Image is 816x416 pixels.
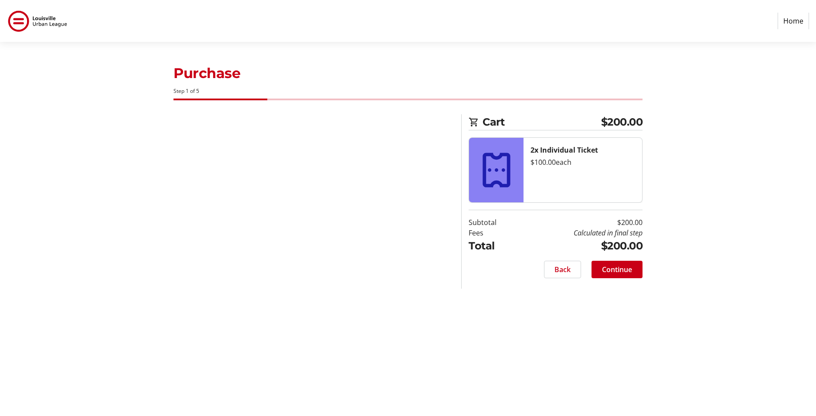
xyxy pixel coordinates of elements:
[530,145,598,155] strong: 2x Individual Ticket
[778,13,809,29] a: Home
[469,217,519,228] td: Subtotal
[173,63,643,84] h1: Purchase
[173,87,643,95] div: Step 1 of 5
[601,114,643,130] span: $200.00
[544,261,581,278] button: Back
[483,114,601,130] span: Cart
[602,264,632,275] span: Continue
[519,238,643,254] td: $200.00
[7,3,69,38] img: Louisville Urban League's Logo
[469,228,519,238] td: Fees
[469,238,519,254] td: Total
[592,261,643,278] button: Continue
[530,157,635,167] div: $100.00 each
[554,264,571,275] span: Back
[519,217,643,228] td: $200.00
[519,228,643,238] td: Calculated in final step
